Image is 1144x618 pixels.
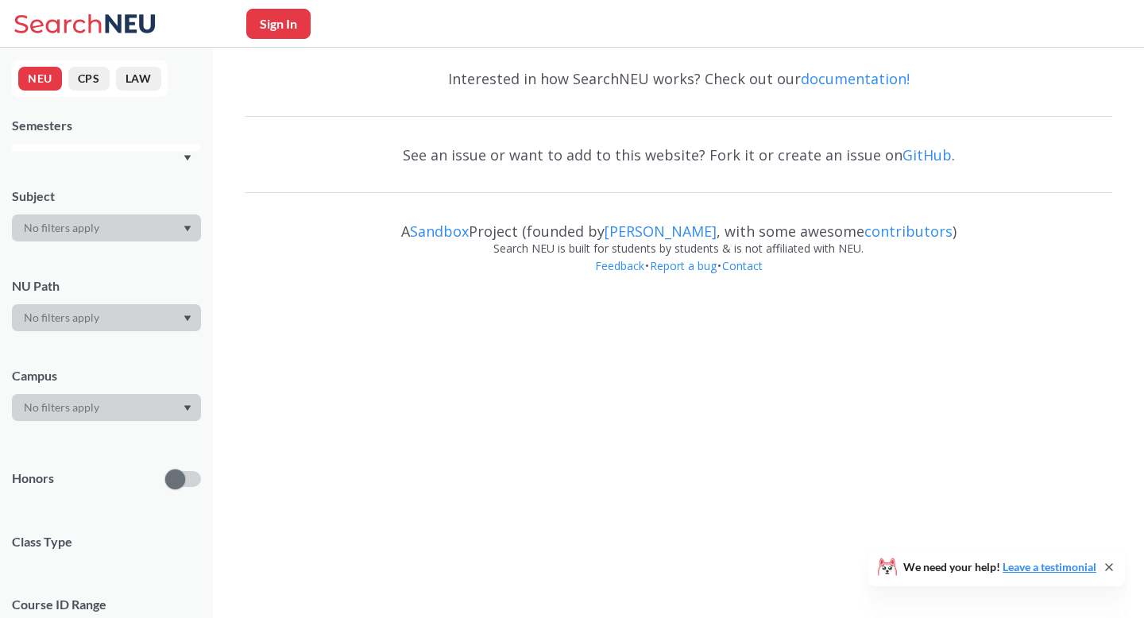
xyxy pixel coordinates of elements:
[18,67,62,91] button: NEU
[12,367,201,384] div: Campus
[246,9,311,39] button: Sign In
[801,69,910,88] a: documentation!
[12,214,201,241] div: Dropdown arrow
[864,222,953,241] a: contributors
[184,405,191,411] svg: Dropdown arrow
[184,315,191,322] svg: Dropdown arrow
[116,67,161,91] button: LAW
[12,187,201,205] div: Subject
[721,258,763,273] a: Contact
[12,596,201,614] p: Course ID Range
[1003,560,1096,574] a: Leave a testimonial
[184,226,191,232] svg: Dropdown arrow
[68,67,110,91] button: CPS
[649,258,717,273] a: Report a bug
[410,222,469,241] a: Sandbox
[245,56,1112,102] div: Interested in how SearchNEU works? Check out our
[12,277,201,295] div: NU Path
[12,469,54,488] p: Honors
[903,562,1096,573] span: We need your help!
[184,155,191,161] svg: Dropdown arrow
[245,257,1112,299] div: • •
[245,240,1112,257] div: Search NEU is built for students by students & is not affiliated with NEU.
[245,208,1112,240] div: A Project (founded by , with some awesome )
[12,117,201,134] div: Semesters
[902,145,952,164] a: GitHub
[594,258,645,273] a: Feedback
[245,132,1112,178] div: See an issue or want to add to this website? Fork it or create an issue on .
[12,533,201,550] span: Class Type
[12,304,201,331] div: Dropdown arrow
[605,222,717,241] a: [PERSON_NAME]
[12,394,201,421] div: Dropdown arrow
